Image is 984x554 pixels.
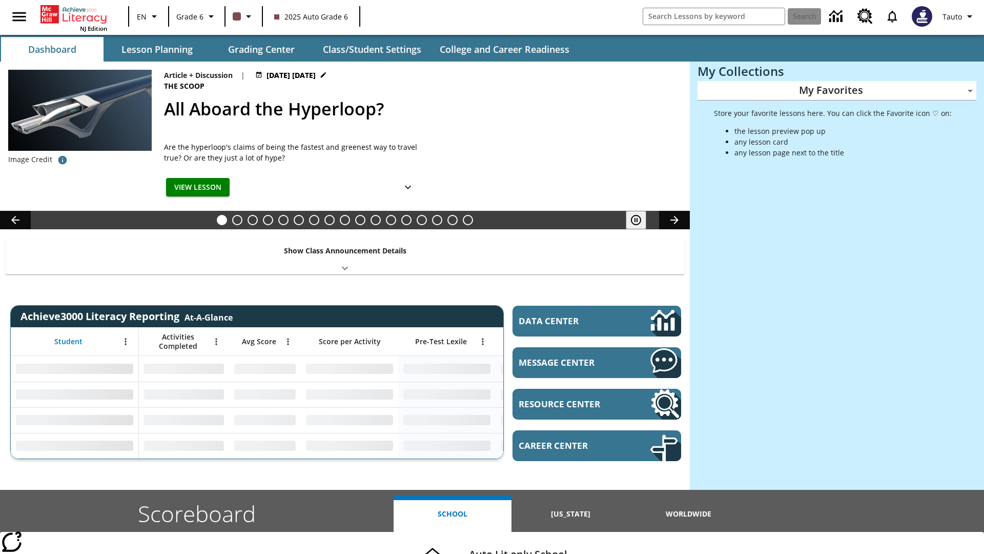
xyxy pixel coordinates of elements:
[164,142,420,163] div: Are the hyperloop's claims of being the fastest and greenest way to travel true? Or are they just...
[401,215,412,225] button: Slide 13 Cooking Up Native Traditions
[415,337,467,346] span: Pre-Test Lexile
[355,215,365,225] button: Slide 10 Mixed Practice: Citing Evidence
[132,7,165,26] button: Language: EN, Select a language
[263,215,273,225] button: Slide 4 Cars of the Future?
[209,334,224,349] button: Open Menu
[176,11,203,22] span: Grade 6
[823,3,851,31] a: Data Center
[912,6,932,27] img: Avatar
[512,430,681,461] a: Career Center
[278,215,289,225] button: Slide 5 The Last Homesteaders
[626,211,657,229] div: Pause
[164,96,678,122] h2: All Aboard the Hyperloop?
[266,70,316,81] span: [DATE] [DATE]
[166,178,230,197] button: View Lesson
[284,245,406,256] p: Show Class Announcement Details
[40,4,107,25] a: Home
[118,334,133,349] button: Open Menu
[432,215,442,225] button: Slide 15 Remembering Justice O'Connor
[626,211,646,229] button: Pause
[659,211,690,229] button: Lesson carousel, Next
[139,433,229,459] div: No Data,
[139,356,229,382] div: No Data,
[8,154,52,165] p: Image Credit
[54,337,83,346] span: Student
[340,215,350,225] button: Slide 9 The Invasion of the Free CD
[938,7,980,26] button: Profile/Settings
[496,433,593,459] div: No Data,
[172,7,221,26] button: Grade: Grade 6, Select a grade
[519,398,620,410] span: Resource Center
[309,215,319,225] button: Slide 7 Attack of the Terrifying Tomatoes
[229,433,301,459] div: No Data,
[371,215,381,225] button: Slide 11 Pre-release lesson
[139,407,229,433] div: No Data,
[698,64,976,78] h3: My Collections
[447,215,458,225] button: Slide 16 Point of View
[879,3,906,30] a: Notifications
[512,306,681,337] a: Data Center
[519,315,616,327] span: Data Center
[242,337,276,346] span: Avg Score
[210,37,313,62] button: Grading Center
[40,3,107,32] div: Home
[463,215,473,225] button: Slide 17 The Constitution's Balancing Act
[630,496,748,532] button: Worldwide
[851,3,879,30] a: Resource Center, Will open in new tab
[164,70,233,81] p: Article + Discussion
[512,389,681,420] a: Resource Center, Will open in new tab
[52,151,73,169] button: Photo credit: Hyperloop Transportation Technologies
[511,496,629,532] button: [US_STATE]
[106,37,208,62] button: Lesson Planning
[241,70,245,81] span: |
[496,407,593,433] div: No Data,
[229,7,259,26] button: Class color is dark brown. Change class color
[496,356,593,382] div: No Data,
[906,3,938,30] button: Select a new avatar
[398,178,418,197] button: Show Details
[280,334,296,349] button: Open Menu
[248,215,258,225] button: Slide 3 Dirty Jobs Kids Had To Do
[475,334,490,349] button: Open Menu
[5,239,685,274] div: Show Class Announcement Details
[319,337,381,346] span: Score per Activity
[229,407,301,433] div: No Data,
[80,25,107,32] span: NJ Edition
[417,215,427,225] button: Slide 14 Hooray for Constitution Day!
[232,215,242,225] button: Slide 2 Do You Want Fries With That?
[8,70,152,151] img: Artist rendering of Hyperloop TT vehicle entering a tunnel
[512,347,681,378] a: Message Center
[643,8,785,25] input: search field
[734,136,952,147] li: any lesson card
[20,309,233,323] span: Achieve3000 Literacy Reporting
[184,310,233,323] div: At-A-Glance
[324,215,335,225] button: Slide 8 Fashion Forward in Ancient Rome
[432,37,578,62] button: College and Career Readiness
[942,11,962,22] span: Tauto
[217,215,227,225] button: Slide 1 All Aboard the Hyperloop?
[144,332,212,351] span: Activities Completed
[315,37,429,62] button: Class/Student Settings
[274,11,348,22] span: 2025 Auto Grade 6
[519,357,620,368] span: Message Center
[137,11,147,22] span: EN
[386,215,396,225] button: Slide 12 Career Lesson
[519,440,620,451] span: Career Center
[394,496,511,532] button: School
[734,126,952,136] li: the lesson preview pop up
[164,81,207,92] span: The Scoop
[496,382,593,407] div: No Data,
[139,382,229,407] div: No Data,
[698,81,976,101] div: My Favorites
[229,356,301,382] div: No Data,
[4,2,34,32] button: Open side menu
[229,382,301,407] div: No Data,
[734,147,952,158] li: any lesson page next to the title
[294,215,304,225] button: Slide 6 Solar Power to the People
[1,37,104,62] button: Dashboard
[253,70,329,81] button: Jul 21 - Jun 30 Choose Dates
[714,108,952,118] p: Store your favorite lessons here. You can click the Favorite icon ♡ on:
